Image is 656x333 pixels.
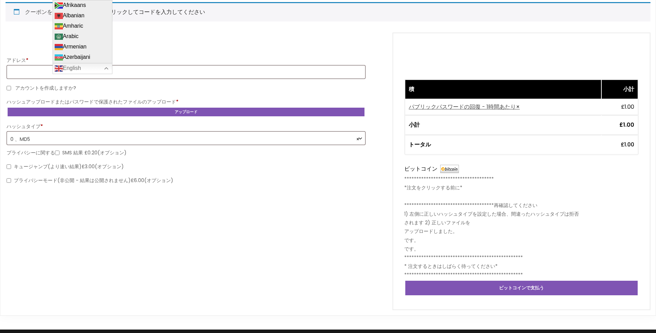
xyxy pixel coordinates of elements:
[619,121,634,129] bdi: 1.00
[405,80,601,99] th: 積
[55,53,63,62] img: az
[10,133,362,145] span: 0 , MD5
[15,84,76,91] span: アカウントを作成しますか?
[176,98,178,105] abbr: required
[440,165,459,173] img: ビットコイン
[10,136,30,143] font: 0 、MD5
[392,33,650,79] h3: ご注文
[405,135,601,154] th: トータル
[144,177,173,184] span: (オプション)
[55,64,63,73] img: en
[53,31,112,42] a: Arabic
[6,33,650,310] form: チェックアウト
[55,151,59,155] input: プライバシーに関するSMS 結果 £0.20(オプション)
[7,177,173,184] label: プライバシーモード(非公開 - 結果は公開されません)£6.00
[6,36,367,53] h3: 請求の詳細
[409,103,520,111] font: パブリックパスワードの回復 - 1時間あたり
[404,165,437,173] font: ビットコイン
[7,86,11,90] input: アカウントを作成しますか?
[53,52,112,63] a: Azerbaijani
[621,141,634,148] bdi: 1.00
[95,163,124,170] span: (オプション)
[25,8,205,16] font: クーポンをお持ちですか?
[89,8,205,16] a: クーポンコードを入力してください
[53,0,112,11] a: Afrikaans
[7,107,366,117] button: アップロード
[53,63,112,73] a: Basque
[7,98,176,105] font: ハッシュアップロードまたはパスワードで保護されたファイルのアップロード
[621,103,625,111] span: £
[619,121,623,129] span: £
[40,123,43,130] abbr: required
[7,149,127,156] label: プライバシーに関する SMS 結果 £0.20
[356,136,359,143] span: ×
[621,103,634,111] bdi: 1.00
[7,163,124,170] label: キュージャンプ(より速い結果)£3.00
[7,57,26,64] font: アドレス
[53,42,112,52] a: Armenian
[516,103,520,111] strong: ×
[53,11,112,21] a: Albanian
[53,63,112,74] a: English
[55,22,63,30] img: am
[55,43,63,51] img: hy
[7,178,11,183] input: プライバシーモード(非公開 - 結果は公開されません)£6.00(オプション)
[621,141,624,148] span: £
[7,131,366,145] span: 0 , MD5
[98,149,127,156] span: (オプション)
[53,21,112,31] a: Amharic
[7,123,40,130] font: ハッシュタイプ
[55,1,63,10] img: af
[602,80,638,99] th: 小計
[55,33,63,41] img: ar
[7,164,11,169] input: キュージャンプ(より速い結果)£3.00(オプション)
[405,115,601,134] th: 小計
[404,280,639,296] button: ビットコインで支払う
[55,12,63,20] img: sq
